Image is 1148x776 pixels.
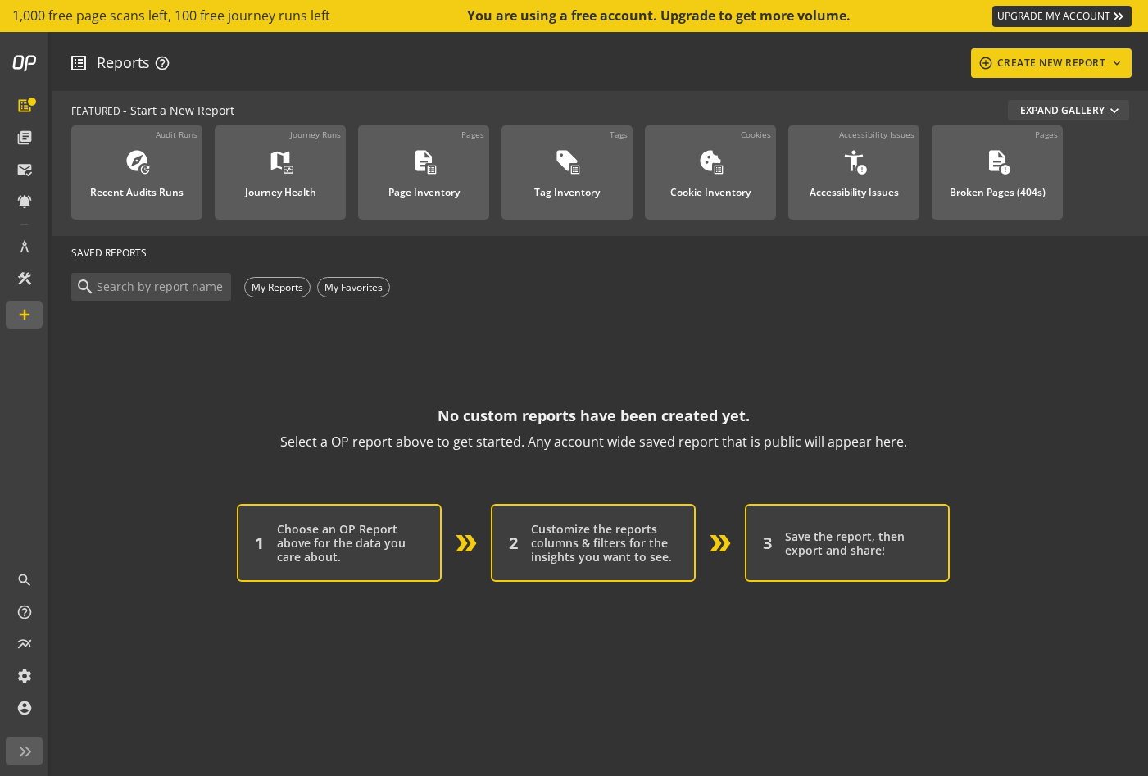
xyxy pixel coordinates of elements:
[69,53,88,73] mat-icon: list_alt
[71,100,1129,123] div: - Start a New Report
[16,238,33,255] mat-icon: architecture
[467,7,852,25] div: You are using a free account. Upgrade to get more volume.
[978,48,1126,78] div: CREATE NEW REPORT
[461,129,484,140] div: Pages
[501,125,633,220] a: TagsTag Inventory
[425,164,438,175] mat-icon: list_alt
[16,98,33,114] mat-icon: list_alt
[741,129,771,140] div: Cookies
[531,522,678,564] div: Customize the reports columns & filters for the insights you want to see.
[411,148,436,173] mat-icon: description
[1110,8,1127,25] mat-icon: keyboard_double_arrow_right
[16,161,33,178] mat-icon: mark_email_read
[71,104,120,118] span: FEATURED
[712,164,724,175] mat-icon: list_alt
[763,533,772,553] div: 3
[932,125,1063,220] a: PagesBroken Pages (404s)
[1106,102,1123,119] mat-icon: expand_more
[1035,129,1058,140] div: Pages
[16,270,33,287] mat-icon: construction
[534,177,600,198] div: Tag Inventory
[280,429,907,455] p: Select a OP report above to get started. Any account wide saved report that is public will appear...
[282,164,294,175] mat-icon: monitor_heart
[978,56,994,70] mat-icon: add_circle_outline
[610,129,628,140] div: Tags
[16,572,33,588] mat-icon: search
[839,129,914,140] div: Accessibility Issues
[810,177,899,198] div: Accessibility Issues
[999,164,1011,175] mat-icon: error
[950,177,1046,198] div: Broken Pages (404s)
[670,177,751,198] div: Cookie Inventory
[90,177,184,198] div: Recent Audits Runs
[569,164,581,175] mat-icon: list_alt
[154,55,170,71] mat-icon: help_outline
[1109,57,1125,70] mat-icon: keyboard_arrow_down
[971,48,1132,78] button: CREATE NEW REPORT
[438,402,750,429] p: No custom reports have been created yet.
[16,193,33,210] mat-icon: notifications_active
[156,129,197,140] div: Audit Runs
[245,177,316,198] div: Journey Health
[992,6,1132,27] a: UPGRADE MY ACCOUNT
[125,148,149,173] mat-icon: explore
[255,533,264,553] div: 1
[71,125,202,220] a: Audit RunsRecent Audits Runs
[244,277,311,297] div: My Reports
[277,522,424,564] div: Choose an OP Report above for the data you care about.
[268,148,293,173] mat-icon: map
[358,125,489,220] a: PagesPage Inventory
[785,529,932,557] div: Save the report, then export and share!
[16,668,33,684] mat-icon: settings
[16,700,33,716] mat-icon: account_circle
[509,533,518,553] div: 2
[388,177,460,198] div: Page Inventory
[842,148,866,173] mat-icon: accessibility_new
[16,604,33,620] mat-icon: help_outline
[985,148,1010,173] mat-icon: description
[16,129,33,146] mat-icon: library_books
[215,125,346,220] a: Journey RunsJourney Health
[1008,100,1129,120] button: Expand Gallery
[16,636,33,652] mat-icon: multiline_chart
[75,277,95,297] mat-icon: search
[788,125,919,220] a: Accessibility IssuesAccessibility Issues
[95,278,227,296] input: Search by report name
[12,7,330,25] span: 1,000 free page scans left, 100 free journey runs left
[97,52,170,74] div: Reports
[645,125,776,220] a: CookiesCookie Inventory
[71,236,1115,270] div: SAVED REPORTS
[698,148,723,173] mat-icon: cookie
[555,148,579,173] mat-icon: sell
[16,306,33,323] mat-icon: add
[290,129,341,140] div: Journey Runs
[138,164,151,175] mat-icon: update
[317,277,390,297] div: My Favorites
[855,164,868,175] mat-icon: error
